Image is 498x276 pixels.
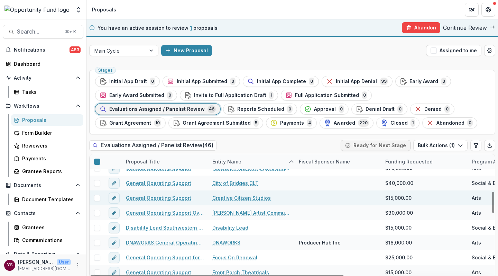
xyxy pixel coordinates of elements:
button: Closed1 [376,117,419,128]
span: Abandoned [436,120,464,126]
span: 0 [397,105,403,113]
span: Producer Hub Inc [299,239,340,246]
button: Early Award0 [395,76,451,87]
button: Grant Agreement10 [95,117,166,128]
div: Dashboard [14,60,78,68]
span: Initial App Submitted [177,79,227,84]
a: Creative Citizen Studios [212,194,271,202]
button: Export table data [484,140,495,151]
button: Search... [3,25,83,39]
span: Notifications [14,47,70,53]
div: yvette shipman [7,263,13,267]
a: DNAWORKS General Operating Support [126,239,204,246]
a: General Operating Support Over 2 Years [126,209,204,216]
span: Documents [14,182,72,188]
div: Entity Name [208,158,246,165]
div: Payments [22,155,78,162]
a: Reviewers [11,140,83,151]
a: Grantees [11,222,83,233]
button: Payments4 [266,117,317,128]
button: Abandoned0 [422,117,477,128]
button: Assigned to me [426,45,481,56]
span: 4 [307,119,312,127]
button: Open Documents [3,180,83,191]
a: General Operating Support [126,179,191,187]
span: 1 [190,25,192,31]
button: Approval0 [300,104,349,115]
div: Funding Requested [381,158,437,165]
span: 46 [207,105,216,113]
a: General Operating Support for the Community Resource Center and [DATE] morning Arts programming [126,254,204,261]
div: ⌘ + K [64,28,77,36]
span: 0 [467,119,473,127]
button: Initial App Complete0 [243,76,319,87]
span: Evaluations Assigned / Panelist Review [109,106,205,112]
button: Initial App Draft0 [95,76,160,87]
div: Funding Requested [381,154,468,169]
p: [PERSON_NAME] [18,258,54,266]
div: Fiscal Sponsor Name [295,154,381,169]
a: [PERSON_NAME] Artist Community, Inc. [212,209,290,216]
div: Form Builder [22,129,78,136]
span: Arts [472,239,481,246]
span: Initial App Denial [336,79,377,84]
span: Initial App Draft [109,79,147,84]
a: Front Porch Theatricals [212,269,269,276]
button: Denied0 [410,104,454,115]
span: 0 [441,78,446,85]
button: Awarded220 [320,117,373,128]
button: edit [109,193,120,204]
a: General Operating Support [126,194,191,202]
span: Arts [472,194,481,202]
button: New Proposal [161,45,212,56]
button: Initial App Denial99 [322,76,393,87]
span: Contacts [14,211,72,216]
button: Evaluations Assigned / Panelist Review46 [95,104,220,115]
span: 5 [253,119,259,127]
span: Grant Agreement [109,120,151,126]
a: Form Builder [11,127,83,139]
a: Dashboard [3,58,83,70]
a: Continue Review [443,24,495,31]
p: You have an active session to review proposals [98,24,218,32]
span: 1 [411,119,415,127]
span: 0 [167,91,173,99]
span: Early Award [409,79,438,84]
button: Open Activity [3,72,83,83]
span: 0 [362,91,367,99]
span: 0 [309,78,314,85]
div: Proposals [22,116,78,124]
div: Grantee Reports [22,168,78,175]
p: User [57,259,71,265]
button: Abandon [402,22,440,33]
button: Reports Scheduled0 [223,104,297,115]
div: Entity Name [208,154,295,169]
span: 0 [230,78,236,85]
span: Invite to Full Application Draft [194,92,266,98]
div: Grantees [22,224,78,231]
div: Document Templates [22,196,78,203]
div: Reviewers [22,142,78,149]
a: Communications [11,234,83,246]
button: Get Help [481,3,495,17]
span: Denied [424,106,442,112]
div: Proposal Title [122,154,208,169]
p: [EMAIL_ADDRESS][DOMAIN_NAME] [18,266,71,272]
span: Closed [390,120,408,126]
span: Stages [98,68,113,73]
button: Early Award Submitted0 [95,90,177,101]
span: Workflows [14,103,72,109]
button: Open Contacts [3,208,83,219]
button: Invite to Full Application Draft1 [180,90,278,101]
img: Opportunity Fund logo [4,6,70,14]
a: Proposals [11,114,83,126]
span: Denial Draft [366,106,395,112]
button: Open Workflows [3,100,83,112]
span: Reports Scheduled [237,106,284,112]
span: 220 [358,119,369,127]
span: $15,000.00 [385,269,412,276]
div: Tasks [22,88,78,96]
button: edit [109,252,120,263]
